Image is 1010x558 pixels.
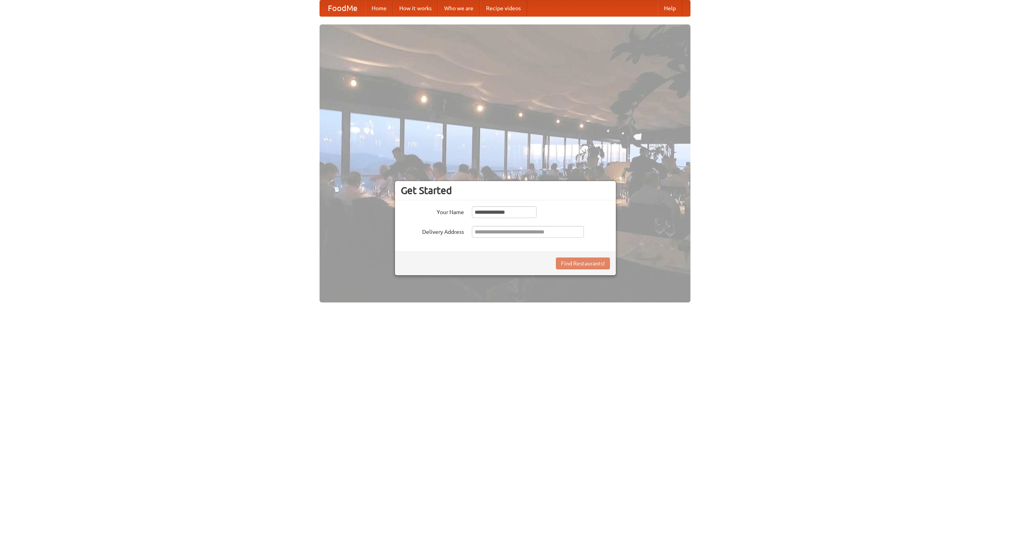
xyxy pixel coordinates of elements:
a: Recipe videos [480,0,527,16]
h3: Get Started [401,185,610,196]
label: Delivery Address [401,226,464,236]
label: Your Name [401,206,464,216]
a: How it works [393,0,438,16]
a: FoodMe [320,0,365,16]
button: Find Restaurants! [556,258,610,269]
a: Help [658,0,682,16]
a: Home [365,0,393,16]
a: Who we are [438,0,480,16]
